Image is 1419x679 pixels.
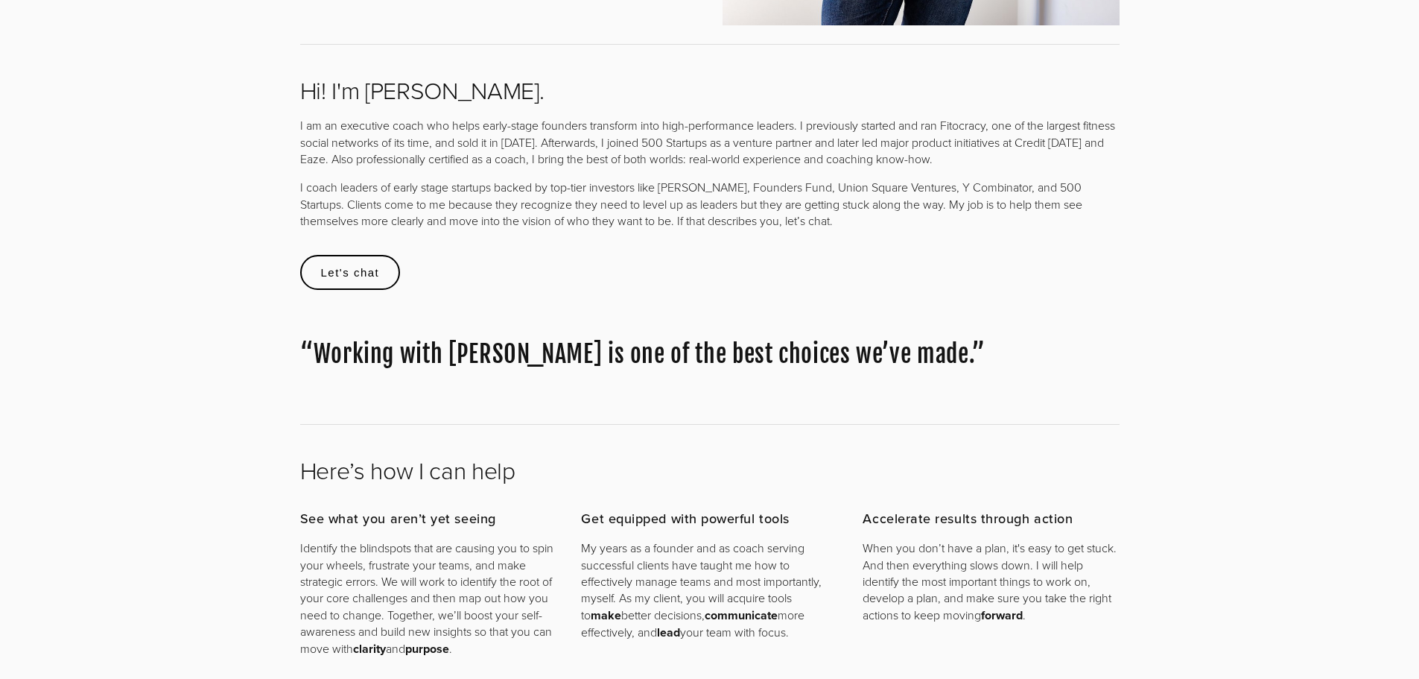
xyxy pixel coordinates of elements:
[300,456,1120,484] h2: Here’s how I can help
[300,179,1120,229] p: I coach leaders of early stage startups backed by top-tier investors like [PERSON_NAME], Founders...
[581,540,837,641] p: My years as a founder and as coach serving successful clients have taught me how to effectively m...
[300,339,314,369] span: “
[300,540,556,657] p: Identify the blindspots that are causing you to spin your wheels, frustrate your teams, and make ...
[300,117,1120,167] p: I am an executive coach who helps early-stage founders transform into high-performance leaders. I...
[863,511,1119,527] h3: Accelerate results through action
[300,511,556,527] h3: See what you aren’t yet seeing
[353,640,386,657] strong: clarity
[972,339,985,369] span: ”
[863,540,1119,624] p: When you don’t have a plan, it's easy to get stuck. And then everything slows down. I will help i...
[300,339,1120,370] blockquote: Working with [PERSON_NAME] is one of the best choices we’ve made.
[300,255,401,290] a: Let's chat
[405,640,449,657] strong: purpose
[581,511,837,527] h3: Get equipped with powerful tools
[657,624,680,641] strong: lead
[981,607,1023,624] strong: forward
[705,607,778,624] strong: communicate
[300,76,1120,104] h2: Hi! I'm [PERSON_NAME].
[591,607,621,624] strong: make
